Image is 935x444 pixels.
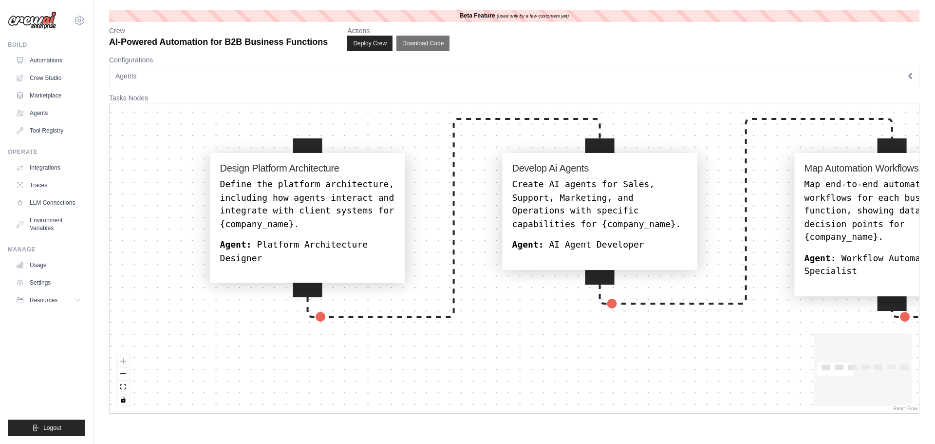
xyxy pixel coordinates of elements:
div: React Flow controls [117,355,130,406]
b: Beta Feature [460,12,495,19]
img: Logo [8,11,56,30]
a: Crew Studio [12,70,85,86]
span: Logout [43,424,61,432]
div: Manage [8,246,85,253]
p: Configurations [109,55,919,65]
div: Build [8,41,85,49]
div: Design Platform ArchitectureDefine the platform architecture, including how agents interact and i... [210,153,405,283]
div: AI Agent Developer [512,239,688,252]
h4: Develop Ai Agents [512,163,688,174]
a: Traces [12,177,85,193]
a: Tool Registry [12,123,85,138]
p: Actions [347,26,449,36]
button: Agents [109,65,919,87]
button: Resources [12,292,85,308]
a: Automations [12,53,85,68]
h4: Design Platform Architecture [220,163,395,174]
iframe: Chat Widget [886,397,935,444]
p: Tasks Nodes [109,93,919,103]
p: Crew [109,26,328,36]
button: toggle interactivity [117,393,130,406]
p: AI-Powered Automation for B2B Business Functions [109,36,328,49]
button: zoom out [117,368,130,381]
button: fit view [117,381,130,393]
a: Integrations [12,160,85,175]
g: Edge from develop_ai_agents to map_automation_workflows [600,119,892,309]
a: Usage [12,257,85,273]
span: Resources [30,296,57,304]
a: Settings [12,275,85,290]
b: Agent: [220,240,252,250]
a: LLM Connections [12,195,85,211]
a: Agents [12,105,85,121]
a: Marketplace [12,88,85,103]
i: (used only by a few customers yet) [497,13,569,19]
b: Agent: [512,240,544,250]
div: Define the platform architecture, including how agents interact and integrate with client systems... [220,178,395,231]
span: Agents [115,71,137,81]
button: Download Code [396,36,449,51]
button: Logout [8,420,85,436]
div: Platform Architecture Designer [220,239,395,265]
g: Edge from design_platform_architecture to develop_ai_agents [308,119,600,322]
div: Operate [8,148,85,156]
button: Deploy Crew [347,36,393,51]
b: Agent: [804,253,836,263]
div: Create AI agents for Sales, Support, Marketing, and Operations with specific capabilities for {co... [512,178,688,231]
a: Environment Variables [12,212,85,236]
div: Develop Ai AgentsCreate AI agents for Sales, Support, Marketing, and Operations with specific cap... [503,153,697,270]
